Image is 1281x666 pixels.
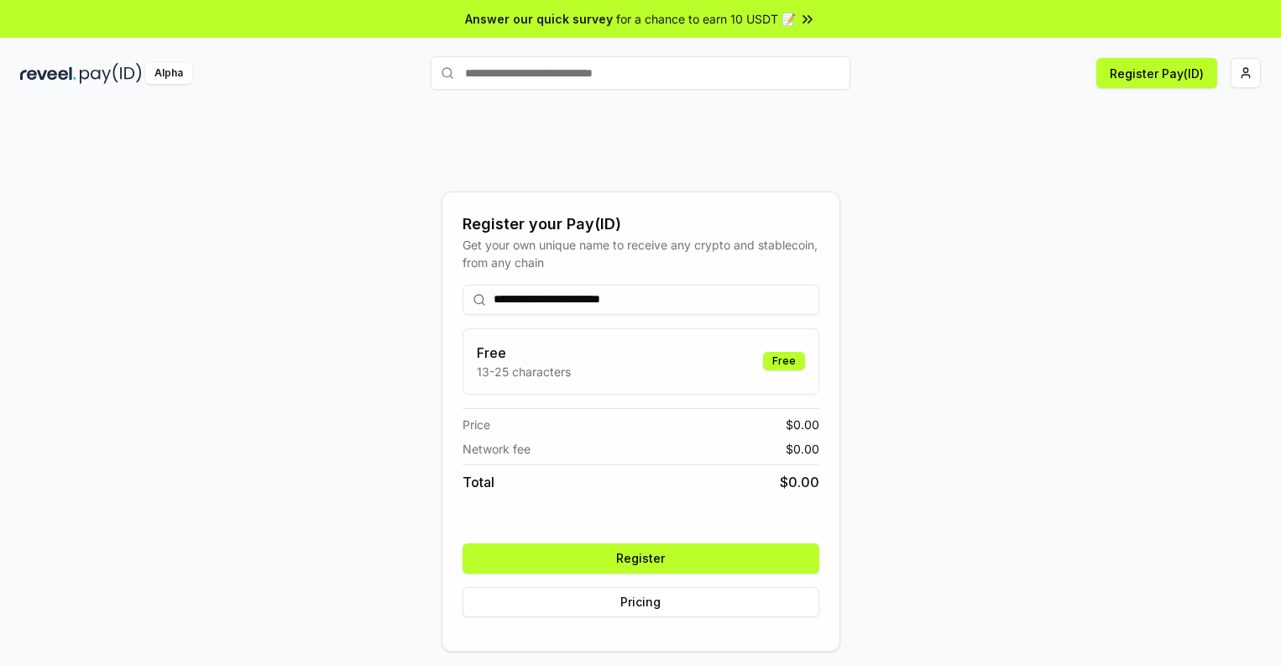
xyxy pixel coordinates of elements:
[80,63,142,84] img: pay_id
[20,63,76,84] img: reveel_dark
[463,212,819,236] div: Register your Pay(ID)
[763,352,805,370] div: Free
[786,440,819,458] span: $ 0.00
[1096,58,1217,88] button: Register Pay(ID)
[463,236,819,271] div: Get your own unique name to receive any crypto and stablecoin, from any chain
[465,10,613,28] span: Answer our quick survey
[463,440,531,458] span: Network fee
[616,10,796,28] span: for a chance to earn 10 USDT 📝
[463,416,490,433] span: Price
[780,472,819,492] span: $ 0.00
[463,587,819,617] button: Pricing
[477,343,571,363] h3: Free
[463,472,494,492] span: Total
[477,363,571,380] p: 13-25 characters
[463,543,819,574] button: Register
[145,63,192,84] div: Alpha
[786,416,819,433] span: $ 0.00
